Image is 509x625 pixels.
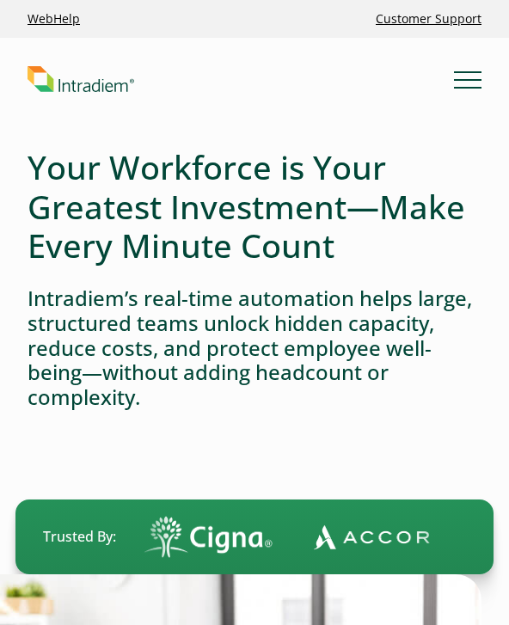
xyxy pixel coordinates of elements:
h4: Intradiem’s real-time automation helps large, structured teams unlock hidden capacity, reduce cos... [28,286,481,410]
a: Link opens in a new window [21,3,87,34]
button: Mobile Navigation Button [454,65,481,93]
img: Contact Center Automation Accor Logo [314,524,430,549]
span: Trusted By: [43,527,116,547]
a: Link to homepage of Intradiem [28,66,454,93]
h1: Your Workforce is Your Greatest Investment—Make Every Minute Count [28,148,481,266]
a: Customer Support [369,3,488,34]
img: Intradiem [28,66,134,93]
